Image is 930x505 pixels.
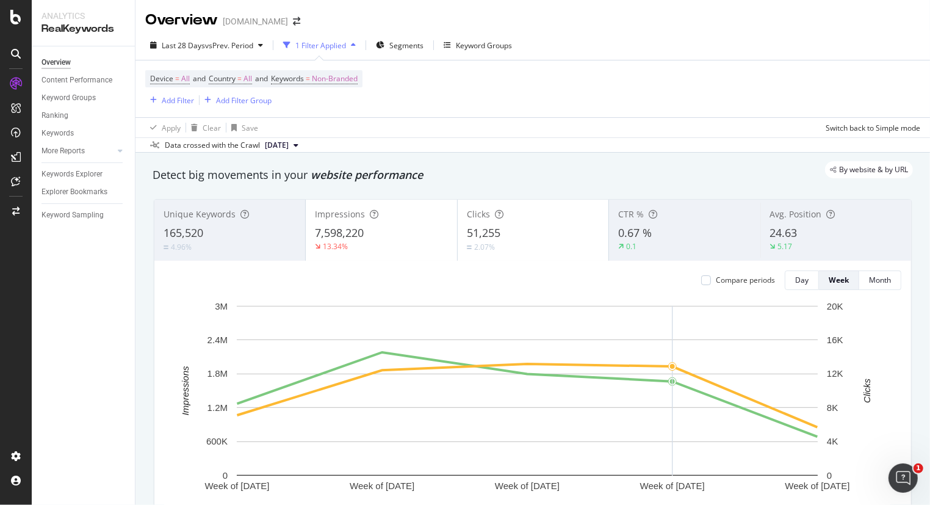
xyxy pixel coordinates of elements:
[467,225,500,240] span: 51,255
[175,73,179,84] span: =
[819,271,859,290] button: Week
[226,118,258,137] button: Save
[41,22,125,36] div: RealKeywords
[41,145,85,158] div: More Reports
[215,301,228,311] text: 3M
[41,145,114,158] a: More Reports
[474,242,495,252] div: 2.07%
[778,241,793,252] div: 5.17
[41,109,68,122] div: Ranking
[278,35,361,55] button: 1 Filter Applied
[827,436,838,446] text: 4K
[41,56,71,69] div: Overview
[41,56,126,69] a: Overview
[165,140,260,151] div: Data crossed with the Crawl
[204,481,269,491] text: Week of [DATE]
[171,242,192,252] div: 4.96%
[914,463,923,473] span: 1
[312,70,358,87] span: Non-Branded
[306,73,310,84] span: =
[41,10,125,22] div: Analytics
[827,402,838,413] text: 8K
[839,166,908,173] span: By website & by URL
[243,70,252,87] span: All
[827,369,843,379] text: 12K
[795,275,809,285] div: Day
[41,92,96,104] div: Keyword Groups
[265,140,289,151] span: 2025 Sep. 21st
[829,275,849,285] div: Week
[618,208,644,220] span: CTR %
[41,74,126,87] a: Content Performance
[41,74,112,87] div: Content Performance
[825,161,913,178] div: legacy label
[41,186,107,198] div: Explorer Bookmarks
[145,10,218,31] div: Overview
[41,92,126,104] a: Keyword Groups
[223,470,228,481] text: 0
[295,40,346,51] div: 1 Filter Applied
[216,95,272,106] div: Add Filter Group
[439,35,517,55] button: Keyword Groups
[145,35,268,55] button: Last 28 DaysvsPrev. Period
[41,127,126,140] a: Keywords
[626,241,636,252] div: 0.1
[467,208,490,220] span: Clicks
[456,40,512,51] div: Keyword Groups
[186,118,221,137] button: Clear
[193,73,206,84] span: and
[223,15,288,27] div: [DOMAIN_NAME]
[164,245,168,249] img: Equal
[164,208,236,220] span: Unique Keywords
[785,481,849,491] text: Week of [DATE]
[827,335,843,345] text: 16K
[260,138,303,153] button: [DATE]
[716,275,775,285] div: Compare periods
[145,93,194,107] button: Add Filter
[785,271,819,290] button: Day
[315,208,365,220] span: Impressions
[862,378,872,402] text: Clicks
[293,17,300,26] div: arrow-right-arrow-left
[350,481,414,491] text: Week of [DATE]
[145,118,181,137] button: Apply
[323,241,348,252] div: 13.34%
[164,225,203,240] span: 165,520
[255,73,268,84] span: and
[41,168,103,181] div: Keywords Explorer
[41,109,126,122] a: Ranking
[618,225,652,240] span: 0.67 %
[827,301,843,311] text: 20K
[207,369,228,379] text: 1.8M
[826,123,920,133] div: Switch back to Simple mode
[207,402,228,413] text: 1.2M
[162,123,181,133] div: Apply
[203,123,221,133] div: Clear
[206,436,228,446] text: 600K
[41,127,74,140] div: Keywords
[237,73,242,84] span: =
[640,481,705,491] text: Week of [DATE]
[495,481,560,491] text: Week of [DATE]
[821,118,920,137] button: Switch back to Simple mode
[41,209,104,222] div: Keyword Sampling
[315,225,364,240] span: 7,598,220
[180,366,190,415] text: Impressions
[371,35,428,55] button: Segments
[827,470,832,481] text: 0
[209,73,236,84] span: Country
[205,40,253,51] span: vs Prev. Period
[770,225,798,240] span: 24.63
[162,40,205,51] span: Last 28 Days
[859,271,901,290] button: Month
[207,335,228,345] text: 2.4M
[150,73,173,84] span: Device
[869,275,891,285] div: Month
[41,186,126,198] a: Explorer Bookmarks
[41,209,126,222] a: Keyword Sampling
[242,123,258,133] div: Save
[467,245,472,249] img: Equal
[889,463,918,493] iframe: Intercom live chat
[162,95,194,106] div: Add Filter
[770,208,822,220] span: Avg. Position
